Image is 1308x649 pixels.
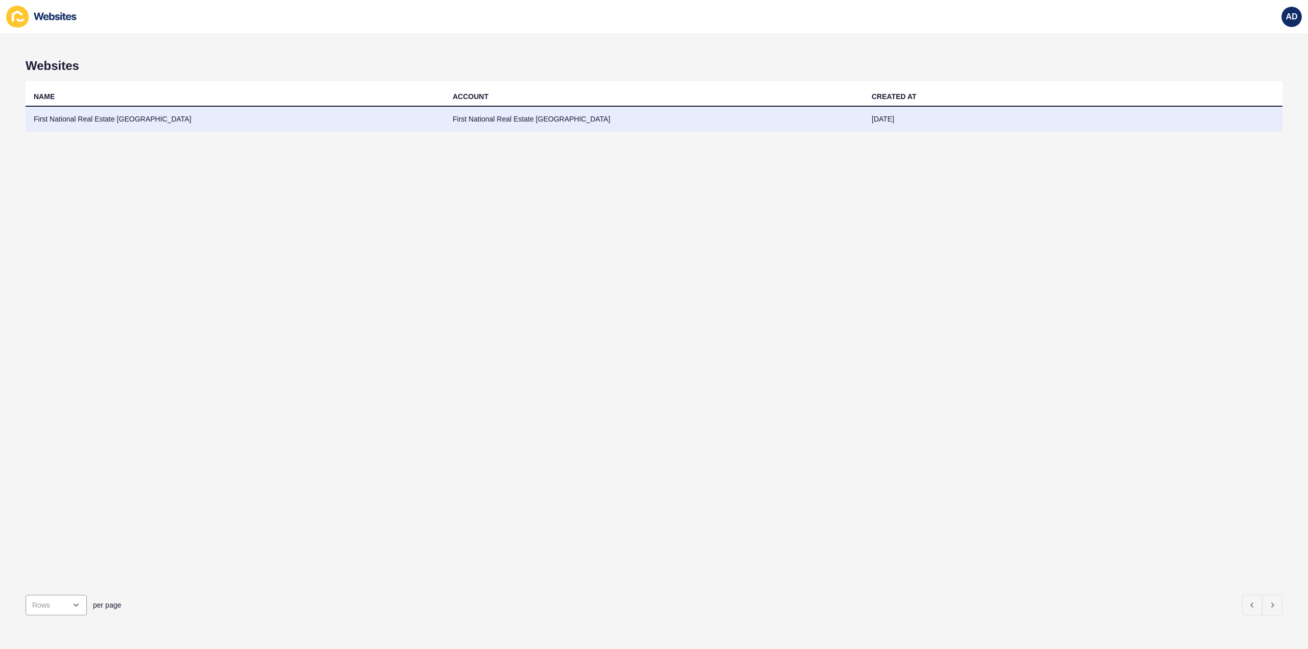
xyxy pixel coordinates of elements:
[26,107,445,132] td: First National Real Estate [GEOGRAPHIC_DATA]
[863,107,1282,132] td: [DATE]
[34,91,55,102] div: NAME
[445,107,863,132] td: First National Real Estate [GEOGRAPHIC_DATA]
[26,59,1282,73] h1: Websites
[1286,12,1297,22] span: AD
[453,91,488,102] div: ACCOUNT
[93,600,121,610] span: per page
[26,595,87,615] div: open menu
[872,91,917,102] div: CREATED AT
